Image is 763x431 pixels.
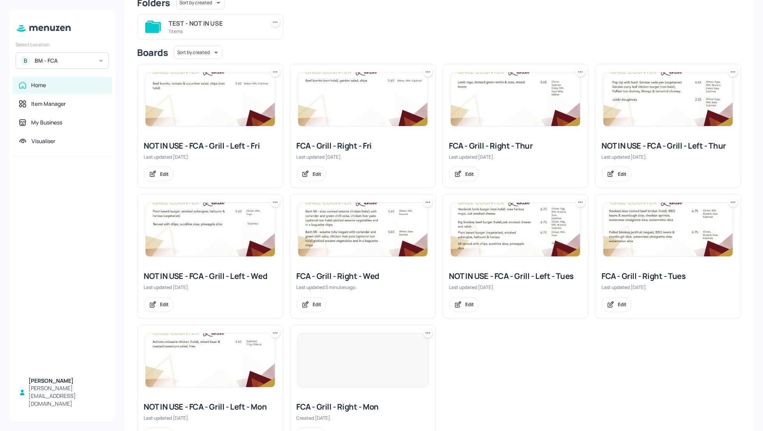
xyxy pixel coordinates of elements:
img: 2025-06-23-1750666957005eohi13xx1hs.jpeg [146,333,275,387]
div: Visualiser [32,137,55,145]
div: Last updated [DATE]. [601,284,735,291]
div: Last updated [DATE]. [144,284,277,291]
div: TEST - NOT IN USE [169,19,261,28]
div: Edit [465,171,474,177]
div: Edit [313,171,321,177]
div: NOT IN USE - FCA - Grill - Left - Mon [144,401,277,412]
div: FCA - Grill - Right - Thur [449,140,582,151]
div: FCA - Grill - Right - Tues [601,271,735,282]
div: 1 items [169,28,261,35]
div: Last updated [DATE]. [601,154,735,160]
img: 2025-07-24-1753348108084x5k1o9mp4f.jpeg [603,72,733,126]
div: Last updated [DATE]. [296,154,429,160]
div: Last updated [DATE]. [144,415,277,421]
div: My Business [31,119,62,126]
div: FCA - Grill - Right - Wed [296,271,429,282]
img: 2025-06-13-1749806210576bnwyzy8dv1c.jpeg [298,72,427,126]
div: Edit [618,301,626,308]
div: Edit [160,301,169,308]
div: Last updated [DATE]. [449,154,582,160]
div: B [21,56,30,65]
div: Home [31,81,46,89]
div: Edit [160,171,169,177]
div: Sort by created [174,45,222,60]
div: Edit [465,301,474,308]
div: Select Location [16,41,109,48]
img: 2025-08-13-1755084746612hw0720q6dv8.jpeg [451,72,580,126]
div: NOT IN USE - FCA - Grill - Left - Fri [144,140,277,151]
div: FCA - Grill - Right - Mon [296,401,429,412]
div: Created [DATE]. [296,415,429,421]
img: 2025-08-19-1755600640947dzm90m7ui6k.jpeg [603,203,733,256]
div: Last updated 5 minutes ago. [296,284,429,291]
div: BM - FCA [35,57,93,65]
div: Last updated [DATE]. [449,284,582,291]
div: NOT IN USE - FCA - Grill - Left - Tues [449,271,582,282]
img: 2025-07-22-1753183628977qch8dwr2d7i.jpeg [451,203,580,256]
div: Item Manager [31,100,66,108]
div: NOT IN USE - FCA - Grill - Left - Thur [601,140,735,151]
div: [PERSON_NAME] [28,377,106,385]
div: NOT IN USE - FCA - Grill - Left - Wed [144,271,277,282]
div: Boards [137,46,168,59]
img: 2025-08-27-1756290796048tb6qcxvrwrd.jpeg [298,203,427,256]
div: Edit [313,301,321,308]
img: 2025-06-20-17504157788830wquczswt1kl.jpeg [146,72,275,126]
div: Edit [618,171,626,177]
div: Last updated [DATE]. [144,154,277,160]
img: 2025-07-23-1753258673649xia23s8o6se.jpeg [146,203,275,256]
div: FCA - Grill - Right - Fri [296,140,429,151]
div: [PERSON_NAME][EMAIL_ADDRESS][DOMAIN_NAME] [28,384,106,408]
